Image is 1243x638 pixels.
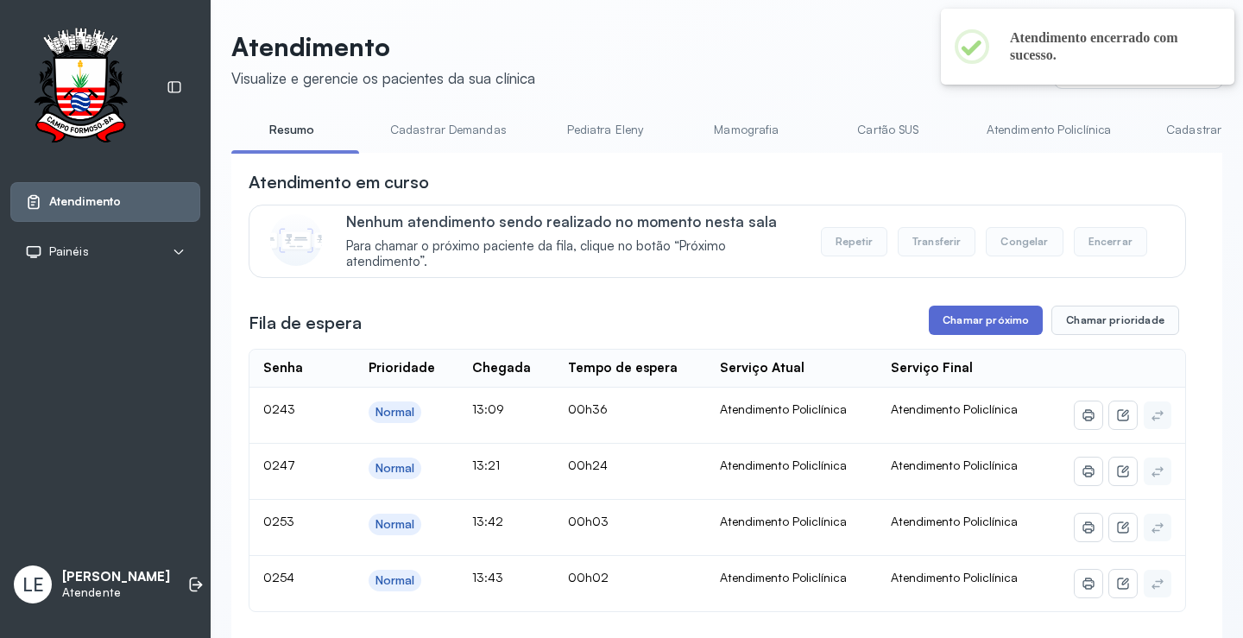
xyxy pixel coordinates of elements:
[231,31,535,62] p: Atendimento
[891,458,1018,472] span: Atendimento Policlínica
[720,458,863,473] div: Atendimento Policlínica
[249,311,362,335] h3: Fila de espera
[686,116,807,144] a: Mamografia
[568,360,678,376] div: Tempo de espera
[898,227,976,256] button: Transferir
[891,360,973,376] div: Serviço Final
[263,360,303,376] div: Senha
[231,69,535,87] div: Visualize e gerencie os pacientes da sua clínica
[568,458,608,472] span: 00h24
[375,405,415,420] div: Normal
[969,116,1128,144] a: Atendimento Policlínica
[375,517,415,532] div: Normal
[568,570,609,584] span: 00h02
[270,214,322,266] img: Imagem de CalloutCard
[263,458,295,472] span: 0247
[25,193,186,211] a: Atendimento
[346,212,803,231] p: Nenhum atendimento sendo realizado no momento nesta sala
[263,401,295,416] span: 0243
[49,194,121,209] span: Atendimento
[986,227,1063,256] button: Congelar
[929,306,1043,335] button: Chamar próximo
[263,570,294,584] span: 0254
[249,170,429,194] h3: Atendimento em curso
[472,514,503,528] span: 13:42
[375,573,415,588] div: Normal
[568,514,609,528] span: 00h03
[828,116,949,144] a: Cartão SUS
[49,244,89,259] span: Painéis
[369,360,435,376] div: Prioridade
[1051,306,1179,335] button: Chamar prioridade
[568,401,608,416] span: 00h36
[472,570,503,584] span: 13:43
[821,227,887,256] button: Repetir
[1010,29,1207,64] h2: Atendimento encerrado com sucesso.
[472,458,500,472] span: 13:21
[373,116,524,144] a: Cadastrar Demandas
[891,570,1018,584] span: Atendimento Policlínica
[891,514,1018,528] span: Atendimento Policlínica
[472,360,531,376] div: Chegada
[1074,227,1147,256] button: Encerrar
[891,401,1018,416] span: Atendimento Policlínica
[231,116,352,144] a: Resumo
[472,401,504,416] span: 13:09
[62,569,170,585] p: [PERSON_NAME]
[263,514,294,528] span: 0253
[62,585,170,600] p: Atendente
[720,570,863,585] div: Atendimento Policlínica
[545,116,666,144] a: Pediatra Eleny
[720,514,863,529] div: Atendimento Policlínica
[18,28,142,148] img: Logotipo do estabelecimento
[375,461,415,476] div: Normal
[720,360,804,376] div: Serviço Atual
[720,401,863,417] div: Atendimento Policlínica
[346,238,803,271] span: Para chamar o próximo paciente da fila, clique no botão “Próximo atendimento”.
